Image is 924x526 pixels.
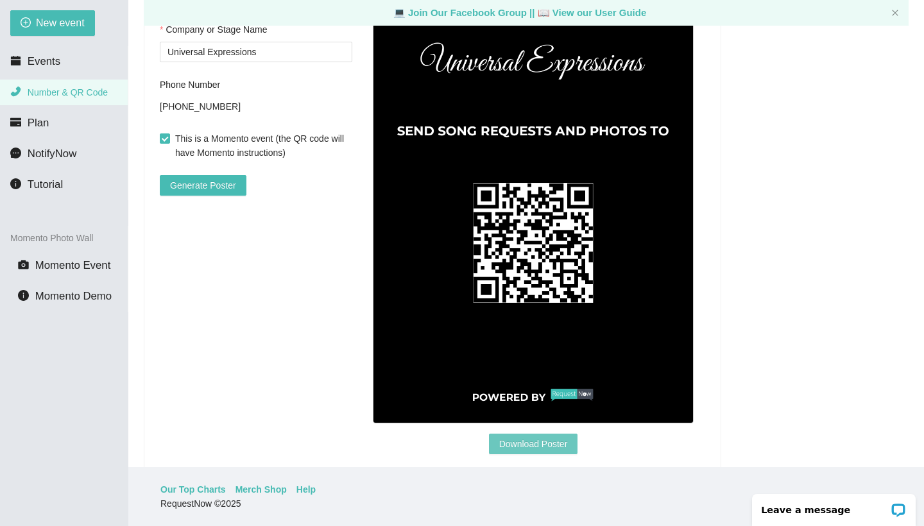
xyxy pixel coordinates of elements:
button: close [891,9,899,17]
button: plus-circleNew event [10,10,95,36]
span: plus-circle [21,17,31,30]
div: [PHONE_NUMBER] [160,97,352,116]
span: Number & QR Code [28,87,108,98]
span: Download Poster [499,437,568,451]
span: New event [36,15,85,31]
span: info-circle [10,178,21,189]
div: RequestNow © 2025 [160,496,889,511]
span: laptop [393,7,406,18]
span: Plan [28,117,49,129]
span: info-circle [18,290,29,301]
button: Download Poster [489,434,578,454]
span: credit-card [10,117,21,128]
span: Momento Demo [35,290,112,302]
span: Generate Poster [170,178,236,192]
a: Help [296,482,316,496]
span: camera [18,259,29,270]
span: Tutorial [28,178,63,191]
a: laptop View our User Guide [538,7,647,18]
span: This is a Momento event (the QR code will have Momento instructions) [170,131,352,160]
span: calendar [10,55,21,66]
button: Generate Poster [160,175,246,196]
span: Momento Event [35,259,111,271]
input: Company or Stage Name [160,42,352,62]
div: Phone Number [160,78,352,92]
a: Our Top Charts [160,482,226,496]
span: phone [10,86,21,97]
a: laptop Join Our Facebook Group || [393,7,538,18]
iframe: LiveChat chat widget [744,486,924,526]
span: Events [28,55,60,67]
img: Generated Poster [373,22,694,423]
span: message [10,148,21,158]
a: Merch Shop [235,482,287,496]
span: laptop [538,7,550,18]
span: NotifyNow [28,148,76,160]
label: Company or Stage Name [160,22,267,37]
